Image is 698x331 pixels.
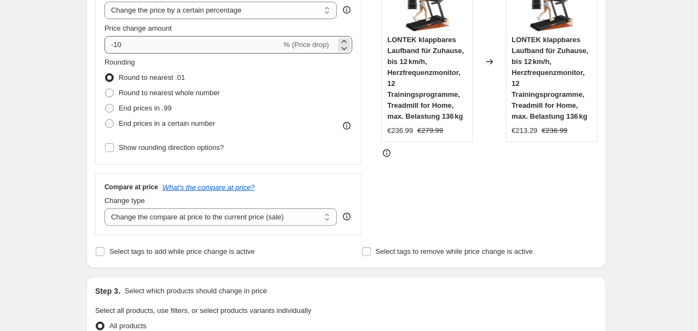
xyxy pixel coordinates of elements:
[109,322,147,330] span: All products
[417,125,443,136] strike: €279.99
[104,196,145,205] span: Change type
[341,211,352,222] div: help
[95,306,311,315] span: Select all products, use filters, or select products variants individually
[119,73,185,82] span: Round to nearest .01
[104,58,135,66] span: Rounding
[512,36,589,120] span: LONTEK klappbares Laufband für Zuhause, bis 12 km/h, Herzfrequenzmonitor, 12 Trainingsprogramme, ...
[109,247,255,255] span: Select tags to add while price change is active
[376,247,533,255] span: Select tags to remove while price change is active
[119,119,215,127] span: End prices in a certain number
[104,183,158,191] h3: Compare at price
[119,104,172,112] span: End prices in .99
[125,286,267,297] p: Select which products should change in price
[341,4,352,15] div: help
[387,125,413,136] div: €236.99
[119,89,220,97] span: Round to nearest whole number
[104,24,172,32] span: Price change amount
[512,125,538,136] div: €213.29
[104,36,281,54] input: -15
[119,143,224,152] span: Show rounding direction options?
[542,125,568,136] strike: €236.99
[162,183,255,191] button: What's the compare at price?
[387,36,464,120] span: LONTEK klappbares Laufband für Zuhause, bis 12 km/h, Herzfrequenzmonitor, 12 Trainingsprogramme, ...
[95,286,120,297] h2: Step 3.
[283,40,329,49] span: % (Price drop)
